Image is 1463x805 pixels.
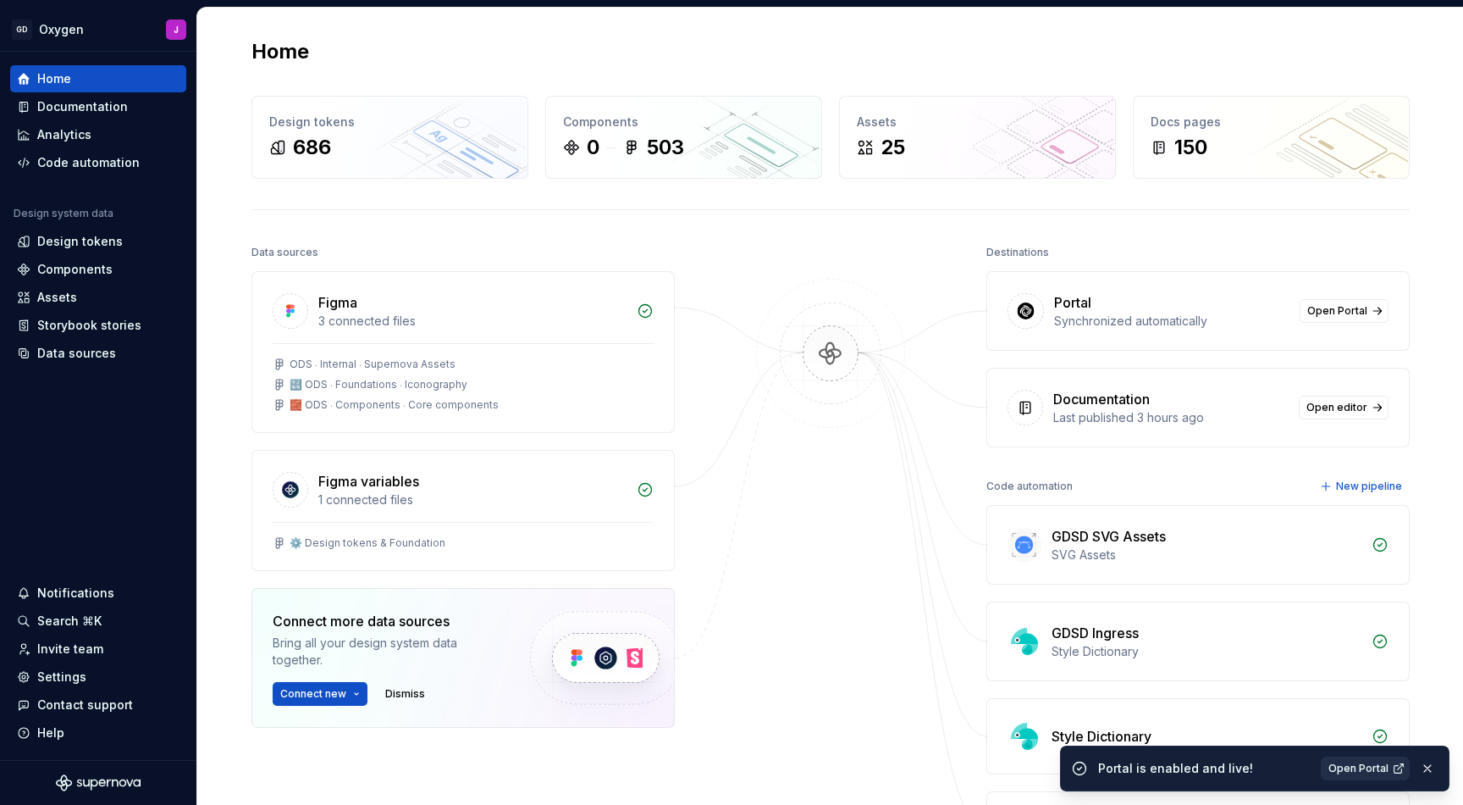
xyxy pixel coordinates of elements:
span: Open Portal [1328,762,1388,775]
div: Portal [1054,292,1091,313]
div: ODS ⸱ Internal ⸱ Supernova Assets [290,358,455,371]
div: Analytics [37,126,91,143]
a: Open editor [1299,396,1388,419]
button: Help [10,719,186,747]
div: Connect more data sources [273,611,501,631]
button: New pipeline [1315,475,1410,498]
a: Storybook stories [10,312,186,339]
div: 🧱 ODS ⸱ Components ⸱ Core components [290,398,499,412]
a: Design tokens [10,228,186,255]
a: Assets [10,284,186,311]
svg: Supernova Logo [56,774,141,791]
span: New pipeline [1336,480,1402,493]
div: Design tokens [37,233,123,250]
div: Code automation [37,154,140,171]
div: Code automation [986,475,1073,498]
div: 150 [1174,134,1207,161]
div: 686 [293,134,331,161]
a: Docs pages150 [1133,96,1410,179]
div: Documentation [37,98,128,115]
a: Figma3 connected filesODS ⸱ Internal ⸱ Supernova Assets🔣 ODS ⸱ Foundations ⸱ Iconography🧱 ODS ⸱ C... [251,271,675,433]
div: 🔣 ODS ⸱ Foundations ⸱ Iconography [290,378,467,391]
div: GDSD SVG Assets [1052,526,1166,547]
div: Search ⌘K [37,613,102,630]
div: Settings [37,669,86,686]
span: Open Portal [1307,304,1367,318]
div: GDSD Ingress [1052,623,1139,643]
a: Design tokens686 [251,96,528,179]
a: Open Portal [1300,299,1388,323]
div: Last published 3 hours ago [1053,409,1289,426]
div: Destinations [986,241,1049,264]
div: Design system data [14,207,113,220]
div: Invite team [37,641,103,658]
a: Data sources [10,340,186,367]
div: Design tokens [269,114,511,130]
div: Docs pages [1151,114,1392,130]
div: Figma variables [318,471,419,491]
div: Home [37,70,71,87]
div: Contact support [37,697,133,713]
a: Figma variables1 connected files⚙️ Design tokens & Foundation [251,450,675,571]
div: 3 connected files [318,313,627,330]
div: Notifications [37,585,114,602]
div: Oxygen [39,21,84,38]
button: Connect new [273,682,367,706]
div: 503 [647,134,684,161]
a: Open Portal [1321,757,1410,780]
a: Components0503 [545,96,822,179]
div: Style Dictionary [1052,643,1361,660]
div: 25 [881,134,905,161]
div: 1 connected files [318,491,627,508]
button: Dismiss [378,682,433,706]
a: Assets25 [839,96,1116,179]
div: Components [563,114,804,130]
div: 0 [587,134,599,161]
span: Open editor [1306,401,1367,414]
div: Documentation [1053,389,1150,409]
div: Data sources [37,345,116,362]
div: Figma [318,292,357,313]
div: Storybook stories [37,317,141,334]
a: Analytics [10,121,186,148]
div: Portal is enabled and live! [1098,760,1311,777]
a: Invite team [10,636,186,663]
div: Components [37,261,113,278]
a: Settings [10,663,186,691]
h2: Home [251,38,309,65]
span: Dismiss [385,687,425,701]
a: Documentation [10,93,186,120]
div: Synchronized automatically [1054,313,1289,330]
button: Contact support [10,691,186,719]
a: Components [10,256,186,283]
a: Code automation [10,149,186,176]
div: Assets [857,114,1098,130]
div: Bring all your design system data together. [273,635,501,669]
div: SVG Assets [1052,547,1361,563]
a: Home [10,65,186,92]
div: Help [37,724,64,741]
div: GD [12,19,32,40]
span: Connect new [280,687,346,701]
div: Assets [37,289,77,306]
div: Data sources [251,241,318,264]
div: ⚙️ Design tokens & Foundation [290,536,445,550]
div: J [174,23,179,36]
button: Notifications [10,580,186,607]
button: GDOxygenJ [3,11,193,47]
button: Search ⌘K [10,608,186,635]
